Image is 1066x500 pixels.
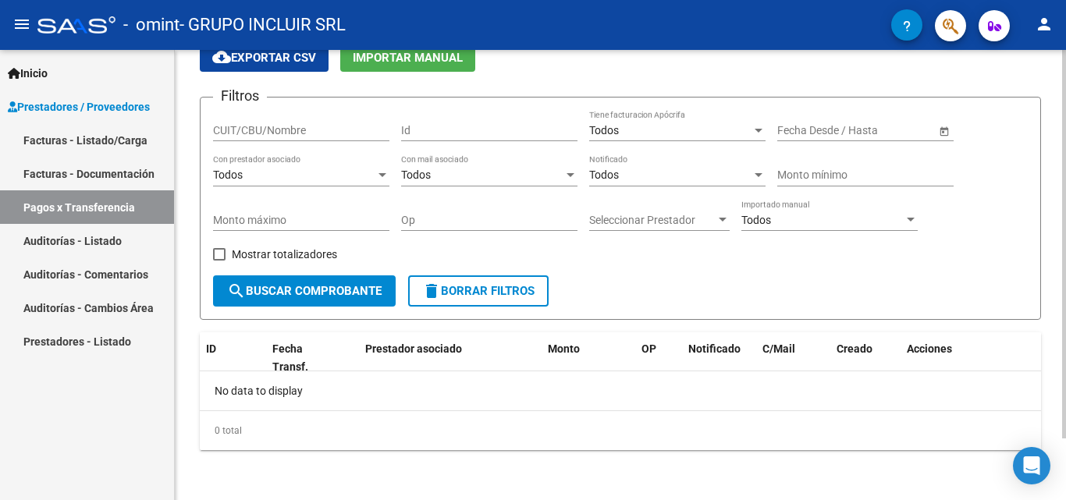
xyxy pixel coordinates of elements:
[682,332,756,384] datatable-header-cell: Notificado
[200,332,266,384] datatable-header-cell: ID
[1013,447,1050,484] div: Open Intercom Messenger
[901,332,1041,384] datatable-header-cell: Acciones
[401,168,431,181] span: Todos
[1035,15,1054,34] mat-icon: person
[200,371,1041,410] div: No data to display
[212,51,316,65] span: Exportar CSV
[227,284,382,298] span: Buscar Comprobante
[359,332,542,384] datatable-header-cell: Prestador asociado
[266,332,336,384] datatable-header-cell: Fecha Transf.
[227,282,246,300] mat-icon: search
[542,332,635,384] datatable-header-cell: Monto
[422,282,441,300] mat-icon: delete
[206,342,216,355] span: ID
[422,284,535,298] span: Borrar Filtros
[179,8,346,42] span: - GRUPO INCLUIR SRL
[8,65,48,82] span: Inicio
[936,122,952,139] button: Open calendar
[777,124,834,137] input: Fecha inicio
[589,214,716,227] span: Seleccionar Prestador
[272,342,308,373] span: Fecha Transf.
[847,124,924,137] input: Fecha fin
[589,124,619,137] span: Todos
[213,85,267,107] h3: Filtros
[123,8,179,42] span: - omint
[232,245,337,264] span: Mostrar totalizadores
[340,43,475,72] button: Importar Manual
[408,275,549,307] button: Borrar Filtros
[762,342,795,355] span: C/Mail
[12,15,31,34] mat-icon: menu
[837,342,872,355] span: Creado
[688,342,741,355] span: Notificado
[635,332,682,384] datatable-header-cell: OP
[212,48,231,66] mat-icon: cloud_download
[641,342,656,355] span: OP
[741,214,771,226] span: Todos
[548,342,580,355] span: Monto
[830,332,901,384] datatable-header-cell: Creado
[589,168,619,181] span: Todos
[213,168,243,181] span: Todos
[365,342,462,355] span: Prestador asociado
[353,51,463,65] span: Importar Manual
[756,332,830,384] datatable-header-cell: C/Mail
[200,43,329,72] button: Exportar CSV
[907,342,952,355] span: Acciones
[8,98,150,115] span: Prestadores / Proveedores
[213,275,396,307] button: Buscar Comprobante
[200,411,1041,450] div: 0 total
